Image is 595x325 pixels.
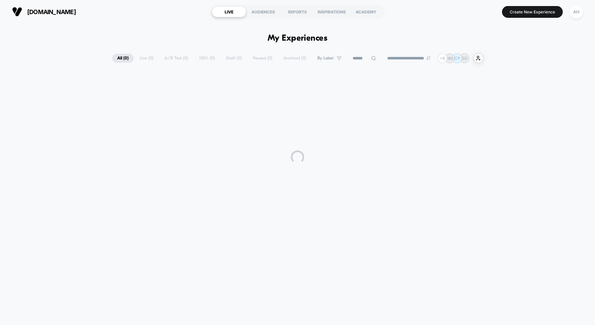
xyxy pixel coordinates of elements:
[112,54,134,63] span: All ( 0 )
[212,6,246,17] div: LIVE
[315,6,349,17] div: INSPIRATIONS
[280,6,315,17] div: REPORTS
[570,5,583,18] div: AH
[438,53,447,63] div: + 6
[446,56,453,61] p: NM
[317,56,333,61] span: By Label
[27,8,76,15] span: [DOMAIN_NAME]
[502,6,563,18] button: Create New Experience
[10,6,78,17] button: [DOMAIN_NAME]
[246,6,280,17] div: AUDIENCES
[568,5,585,19] button: AH
[12,7,22,17] img: Visually logo
[426,56,430,60] img: end
[349,6,383,17] div: ACADEMY
[268,34,328,43] h1: My Experiences
[454,56,460,61] p: CY
[462,56,467,61] p: SG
